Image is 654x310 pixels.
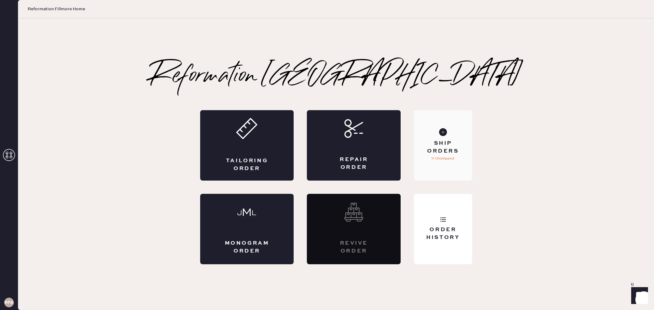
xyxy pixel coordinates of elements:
div: Revive order [331,240,377,255]
div: Tailoring Order [224,157,270,172]
div: Ship Orders [419,140,467,155]
div: Monogram Order [224,240,270,255]
span: Reformation Fillmore Home [28,6,85,12]
div: Interested? Contact us at care@hemster.co [307,194,401,264]
div: Repair Order [331,156,377,171]
h3: RFA [5,300,14,305]
iframe: Front Chat [625,283,651,309]
h2: Reformation [GEOGRAPHIC_DATA] [150,64,522,88]
div: Order History [419,226,467,241]
p: 11 Unshipped [431,155,454,162]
